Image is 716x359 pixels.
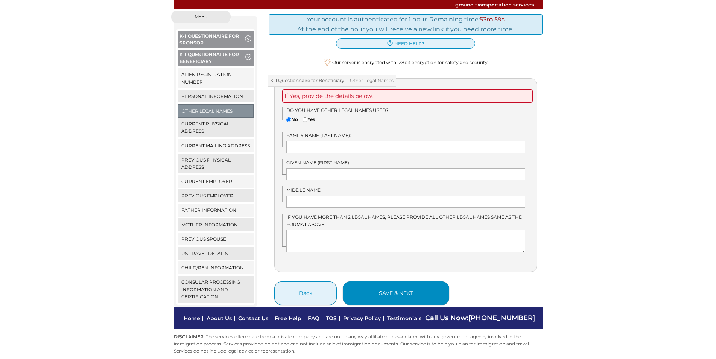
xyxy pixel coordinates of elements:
button: Back [274,281,337,305]
span: IF you have more than 2 legal names, please provide all other legal names same as the format above: [286,214,522,227]
label: No [286,116,298,123]
a: Free Help [275,315,301,322]
a: Previous Spouse [178,233,254,245]
span: Call Us Now: [425,314,535,322]
a: Previous Employer [178,189,254,202]
a: Contact Us [238,315,268,322]
button: K-1 Questionnaire for Beneficiary [178,50,254,68]
a: Father Information [178,204,254,216]
a: Home [184,315,200,322]
a: [PHONE_NUMBER] [468,314,535,322]
a: Alien Registration Number [178,68,254,88]
a: US Travel Details [178,247,254,260]
a: Other Legal Names [178,105,254,117]
a: Mother Information [178,218,254,231]
span: Menu [195,15,207,19]
a: Privacy Policy [343,315,381,322]
div: If Yes, provide the details below. [282,89,533,103]
a: Personal Information [178,90,254,102]
button: K-1 Questionnaire for Sponsor [178,31,254,50]
span: Family Name (Last Name): [286,133,351,138]
a: About Us [207,315,232,322]
label: Yes [303,116,315,123]
a: Consular Processing Information and Certification [178,276,254,303]
a: Current Mailing Address [178,139,254,152]
span: 53m 59s [480,16,505,23]
p: : The services offered are from a private company and are not in any way affiliated or associated... [174,333,543,355]
a: FAQ [308,315,319,322]
a: Child/ren Information [178,261,254,274]
button: Menu [171,11,231,23]
span: Middle Name: [286,187,322,193]
span: Our server is encrypted with 128bit encryption for safety and security [332,59,488,66]
input: Yes [303,117,307,122]
div: Your account is authenticated for 1 hour. Remaining time: At the end of the hour you will receive... [269,14,543,34]
a: need help? [336,38,475,49]
a: TOS [326,315,337,322]
a: Previous Physical Address [178,154,254,173]
a: Testimonials [387,315,421,322]
span: need help? [394,40,424,47]
input: No [286,117,291,122]
strong: DISCLAIMER [174,334,204,339]
span: Other Legal Names [344,78,394,83]
h3: K-1 Questionnaire for Beneficiary [268,75,396,87]
a: Current Physical Address [178,118,254,137]
span: Given Name (First Name): [286,160,350,165]
button: save & next [343,281,449,305]
a: Current Employer [178,175,254,188]
span: Do you have other legal names used? [286,107,389,113]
